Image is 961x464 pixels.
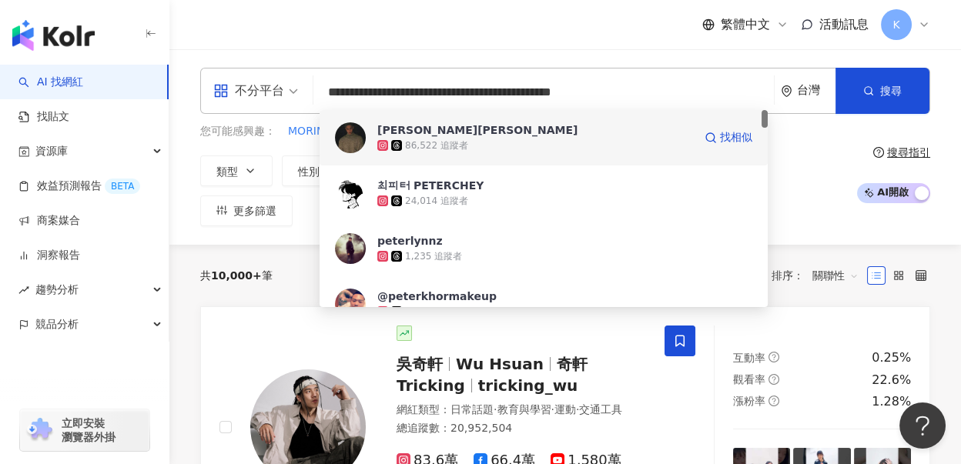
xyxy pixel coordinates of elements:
[377,233,443,249] div: peterlynnz
[18,75,83,90] a: searchAI 找網紅
[18,285,29,295] span: rise
[335,122,366,153] img: KOL Avatar
[812,263,859,288] span: 關聯性
[872,372,911,389] div: 22.6%
[892,16,899,33] span: K
[377,122,578,138] div: [PERSON_NAME][PERSON_NAME]
[721,16,770,33] span: 繁體中文
[733,395,765,407] span: 漲粉率
[35,272,79,307] span: 趨勢分析
[18,213,80,229] a: 商案媒合
[554,403,576,416] span: 運動
[25,418,55,442] img: chrome extension
[405,195,468,208] div: 24,014 追蹤者
[18,248,80,263] a: 洞察報告
[733,352,765,364] span: 互動率
[781,85,792,97] span: environment
[887,146,930,159] div: 搜尋指引
[768,374,779,385] span: question-circle
[211,269,262,282] span: 10,000+
[335,289,366,319] img: KOL Avatar
[200,195,293,226] button: 更多篩選
[335,233,366,264] img: KOL Avatar
[35,134,68,169] span: 資源庫
[872,393,911,410] div: 1.28%
[216,165,238,178] span: 類型
[18,179,140,194] a: 效益預測報告BETA
[705,122,752,153] a: 找相似
[797,84,835,97] div: 台灣
[819,17,869,32] span: 活動訊息
[880,85,902,97] span: 搜尋
[405,305,462,319] div: 8,000 追蹤者
[872,349,911,366] div: 0.25%
[397,421,646,436] div: 總追蹤數 ： 20,952,504
[768,396,779,406] span: question-circle
[335,178,366,209] img: KOL Avatar
[768,352,779,362] span: question-circle
[62,416,116,444] span: 立即安裝 瀏覽器外掛
[397,402,646,418] div: 網紅類型 ：
[288,124,379,139] span: MORIMURAchishi
[835,68,929,114] button: 搜尋
[405,250,462,263] div: 1,235 追蹤者
[18,109,69,125] a: 找貼文
[450,403,494,416] span: 日常話題
[772,263,867,288] div: 排序：
[233,205,276,217] span: 更多篩選
[873,147,884,158] span: question-circle
[397,355,443,373] span: 吳奇軒
[576,403,579,416] span: ·
[20,409,149,451] a: chrome extension立即安裝 瀏覽器外掛
[497,403,551,416] span: 教育與學習
[213,83,229,98] span: appstore
[35,307,79,342] span: 競品分析
[200,124,276,139] span: 您可能感興趣：
[494,403,497,416] span: ·
[12,20,95,51] img: logo
[579,403,622,416] span: 交通工具
[456,355,544,373] span: Wu Hsuan
[733,373,765,386] span: 觀看率
[478,376,578,395] span: tricking_wu
[551,403,554,416] span: ·
[899,402,946,449] iframe: Help Scout Beacon - Open
[287,123,380,140] button: MORIMURAchishi
[377,178,484,193] div: 최피터 PETERCHEY
[405,139,468,152] div: 86,522 追蹤者
[282,155,354,186] button: 性別
[200,269,273,282] div: 共 筆
[720,130,752,145] span: 找相似
[298,165,320,178] span: 性別
[200,155,273,186] button: 類型
[397,355,588,395] span: 奇軒Tricking
[377,289,497,304] div: @peterkhormakeup
[213,78,284,103] div: 不分平台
